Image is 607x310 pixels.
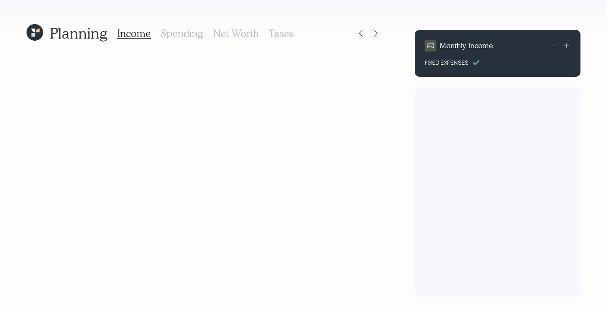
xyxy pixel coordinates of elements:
[425,58,469,67] div: FIXED EXPENSES
[117,27,151,39] h3: Income
[50,24,107,42] h1: Planning
[161,27,203,39] h3: Spending
[213,27,259,39] h3: Net Worth
[269,27,293,39] h3: Taxes
[440,41,493,50] h4: Monthly Income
